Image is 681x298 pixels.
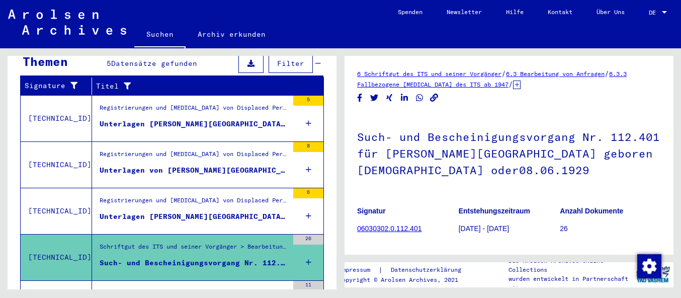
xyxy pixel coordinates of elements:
[8,10,126,35] img: Arolsen_neg.svg
[357,70,501,78] a: 6 Schriftgut des ITS und seiner Vorgänger
[605,69,609,78] span: /
[100,196,288,210] div: Registrierungen und [MEDICAL_DATA] von Displaced Persons, Kindern und Vermissten > Unterstützungs...
[100,211,288,222] div: Unterlagen [PERSON_NAME][GEOGRAPHIC_DATA], geboren am [DEMOGRAPHIC_DATA], geboren in [GEOGRAPHIC_...
[293,235,323,245] div: 26
[96,78,314,94] div: Titel
[100,150,288,182] div: Registrierungen und [MEDICAL_DATA] von Displaced Persons, Kindern und Vermissten > Unterstützungs...
[100,119,288,129] div: Unterlagen [PERSON_NAME][GEOGRAPHIC_DATA], geboren am [DEMOGRAPHIC_DATA], geboren in HAJDUNY und ...
[355,92,365,104] button: Share on Facebook
[459,223,560,234] p: [DATE] - [DATE]
[338,265,473,275] div: |
[429,92,440,104] button: Copy link
[649,9,660,16] span: DE
[100,258,288,268] div: Such- und Bescheinigungsvorgang Nr. 112.401 für [PERSON_NAME][GEOGRAPHIC_DATA] geboren [DEMOGRAPH...
[100,103,288,117] div: Registrierungen und [MEDICAL_DATA] von Displaced Persons, Kindern und Vermissten > Unterstützungs...
[277,59,304,68] span: Filter
[357,114,661,191] h1: Such- und Bescheinigungsvorgang Nr. 112.401 für [PERSON_NAME][GEOGRAPHIC_DATA] geboren [DEMOGRAPH...
[459,207,530,215] b: Entstehungszeitraum
[508,80,513,89] span: /
[21,188,92,234] td: [TECHNICAL_ID]
[501,69,506,78] span: /
[96,81,304,92] div: Titel
[637,254,661,278] div: Zustimmung ändern
[560,223,661,234] p: 26
[506,70,605,78] a: 6.3 Bearbeitung von Anfragen
[508,274,633,292] p: wurden entwickelt in Partnerschaft mit
[383,265,473,275] a: Datenschutzerklärung
[560,207,623,215] b: Anzahl Dokumente
[338,275,473,284] p: Copyright © Arolsen Archives, 2021
[134,22,186,48] a: Suchen
[357,207,386,215] b: Signatur
[21,234,92,280] td: [TECHNICAL_ID]
[369,92,380,104] button: Share on Twitter
[100,165,288,176] div: Unterlagen von [PERSON_NAME][GEOGRAPHIC_DATA], geboren am [DEMOGRAPHIC_DATA] und von weiteren Per...
[25,78,94,94] div: Signature
[384,92,395,104] button: Share on Xing
[634,262,672,287] img: yv_logo.png
[357,225,421,233] a: 06030302.0.112.401
[637,254,661,278] img: Zustimmung ändern
[338,265,378,275] a: Impressum
[100,242,288,256] div: Schriftgut des ITS und seiner Vorgänger > Bearbeitung von Anfragen > Fallbezogene [MEDICAL_DATA] ...
[293,281,323,291] div: 11
[269,54,313,73] button: Filter
[25,81,84,91] div: Signature
[186,22,278,46] a: Archiv erkunden
[508,256,633,274] p: Die Arolsen Archives Online-Collections
[399,92,410,104] button: Share on LinkedIn
[414,92,425,104] button: Share on WhatsApp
